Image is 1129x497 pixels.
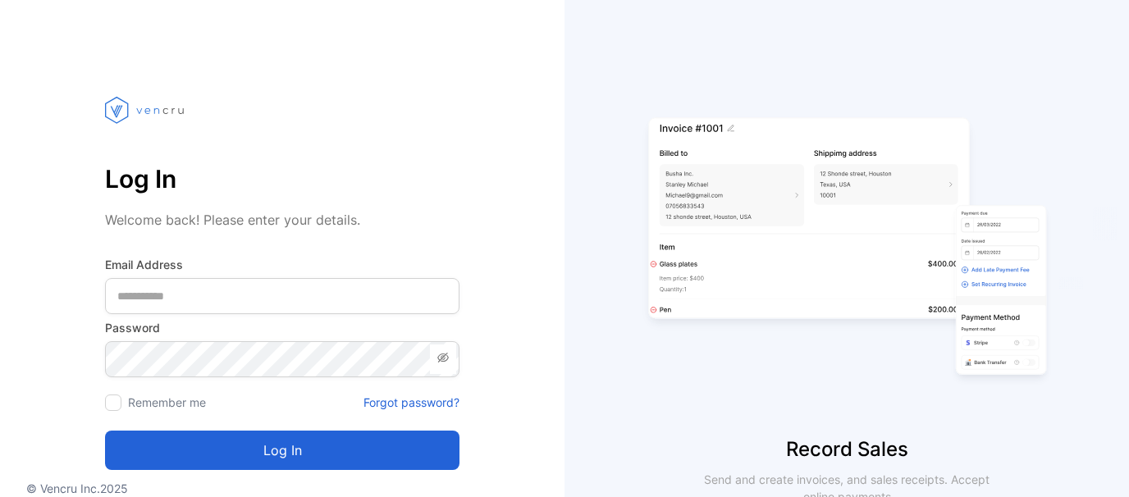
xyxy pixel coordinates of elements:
[105,256,459,273] label: Email Address
[564,435,1129,464] p: Record Sales
[105,66,187,154] img: vencru logo
[105,159,459,198] p: Log In
[363,394,459,411] a: Forgot password?
[105,431,459,470] button: Log in
[642,66,1052,435] img: slider image
[105,210,459,230] p: Welcome back! Please enter your details.
[105,319,459,336] label: Password
[128,395,206,409] label: Remember me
